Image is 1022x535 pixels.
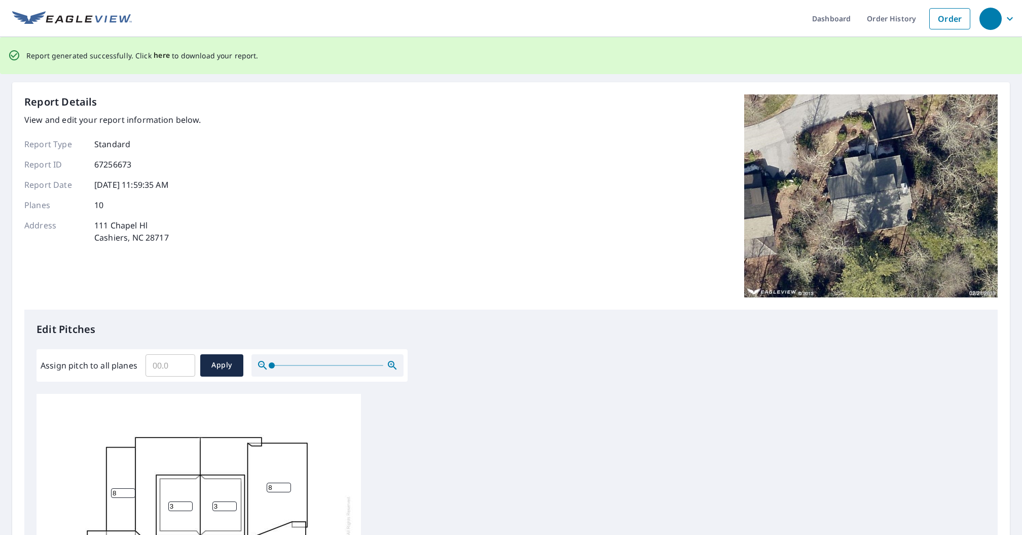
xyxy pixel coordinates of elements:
p: Report Details [24,94,97,110]
button: Apply [200,354,243,377]
p: [DATE] 11:59:35 AM [94,179,169,191]
input: 00.0 [145,351,195,380]
span: Apply [208,359,235,372]
label: Assign pitch to all planes [41,359,137,372]
p: Standard [94,138,130,150]
p: 111 Chapel Hl Cashiers, NC 28717 [94,219,169,244]
a: Order [929,8,970,29]
p: Report ID [24,158,85,171]
button: here [154,49,170,62]
p: View and edit your report information below. [24,114,201,126]
img: EV Logo [12,11,132,26]
p: 10 [94,199,103,211]
p: Report Type [24,138,85,150]
p: Report generated successfully. Click to download your report. [26,49,259,62]
img: Top image [744,94,998,297]
p: Address [24,219,85,244]
p: Edit Pitches [36,322,985,337]
p: Report Date [24,179,85,191]
p: 67256673 [94,158,131,171]
p: Planes [24,199,85,211]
